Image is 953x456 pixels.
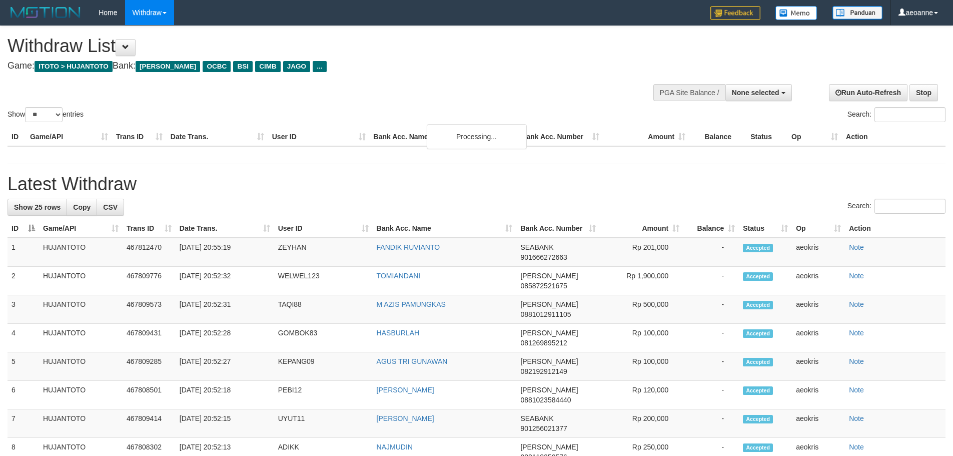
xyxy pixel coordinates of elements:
th: Action [845,219,945,238]
td: HUJANTOTO [39,238,123,267]
td: Rp 201,000 [600,238,683,267]
td: 467809573 [123,295,176,324]
td: 2 [8,267,39,295]
span: Accepted [743,415,773,423]
span: Copy 085872521675 to clipboard [520,282,567,290]
td: ZEYHAN [274,238,373,267]
h1: Withdraw List [8,36,625,56]
td: aeokris [792,267,845,295]
th: Op: activate to sort column ascending [792,219,845,238]
label: Search: [847,107,945,122]
a: [PERSON_NAME] [377,386,434,394]
a: HASBURLAH [377,329,420,337]
a: Note [849,300,864,308]
img: MOTION_logo.png [8,5,84,20]
th: Bank Acc. Number [517,128,603,146]
h1: Latest Withdraw [8,174,945,194]
td: 1 [8,238,39,267]
td: - [683,381,739,409]
span: Accepted [743,329,773,338]
th: Bank Acc. Name [370,128,518,146]
th: Trans ID [112,128,167,146]
td: 467808501 [123,381,176,409]
span: Accepted [743,301,773,309]
a: AGUS TRI GUNAWAN [377,357,448,365]
th: Date Trans. [167,128,268,146]
th: Amount [603,128,689,146]
td: HUJANTOTO [39,352,123,381]
th: Balance: activate to sort column ascending [683,219,739,238]
td: 7 [8,409,39,438]
span: Show 25 rows [14,203,61,211]
td: [DATE] 20:52:18 [176,381,274,409]
a: Note [849,243,864,251]
td: 467809776 [123,267,176,295]
td: [DATE] 20:52:28 [176,324,274,352]
td: HUJANTOTO [39,324,123,352]
span: Accepted [743,272,773,281]
span: CSV [103,203,118,211]
td: WELWEL123 [274,267,373,295]
td: [DATE] 20:52:27 [176,352,274,381]
th: Amount: activate to sort column ascending [600,219,683,238]
select: Showentries [25,107,63,122]
span: Accepted [743,358,773,366]
a: NAJMUDIN [377,443,413,451]
a: FANDIK RUVIANTO [377,243,440,251]
td: KEPANG09 [274,352,373,381]
td: aeokris [792,295,845,324]
th: ID [8,128,26,146]
td: HUJANTOTO [39,381,123,409]
th: User ID [268,128,370,146]
th: User ID: activate to sort column ascending [274,219,373,238]
a: Note [849,272,864,280]
span: [PERSON_NAME] [520,300,578,308]
th: Bank Acc. Name: activate to sort column ascending [373,219,517,238]
div: Processing... [427,124,527,149]
span: Accepted [743,244,773,252]
img: panduan.png [832,6,882,20]
td: [DATE] 20:52:15 [176,409,274,438]
td: aeokris [792,238,845,267]
td: - [683,238,739,267]
span: [PERSON_NAME] [520,329,578,337]
span: Copy 901666272663 to clipboard [520,253,567,261]
td: 467809285 [123,352,176,381]
td: [DATE] 20:52:31 [176,295,274,324]
span: [PERSON_NAME] [136,61,200,72]
th: Date Trans.: activate to sort column ascending [176,219,274,238]
a: [PERSON_NAME] [377,414,434,422]
th: Status: activate to sort column ascending [739,219,792,238]
h4: Game: Bank: [8,61,625,71]
span: Copy 0881023584440 to clipboard [520,396,571,404]
td: 5 [8,352,39,381]
label: Show entries [8,107,84,122]
td: UYUT11 [274,409,373,438]
label: Search: [847,199,945,214]
th: Balance [689,128,746,146]
span: CIMB [255,61,281,72]
td: PEBI12 [274,381,373,409]
span: ITOTO > HUJANTOTO [35,61,113,72]
th: ID: activate to sort column descending [8,219,39,238]
img: Feedback.jpg [710,6,760,20]
td: - [683,295,739,324]
span: ... [313,61,326,72]
span: Copy 0881012911105 to clipboard [520,310,571,318]
td: Rp 200,000 [600,409,683,438]
td: 4 [8,324,39,352]
a: CSV [97,199,124,216]
td: Rp 500,000 [600,295,683,324]
td: 467809431 [123,324,176,352]
th: Trans ID: activate to sort column ascending [123,219,176,238]
td: aeokris [792,409,845,438]
button: None selected [725,84,792,101]
td: - [683,324,739,352]
a: Stop [909,84,938,101]
a: Show 25 rows [8,199,67,216]
td: - [683,409,739,438]
span: Copy 081269895212 to clipboard [520,339,567,347]
span: SEABANK [520,243,553,251]
span: [PERSON_NAME] [520,386,578,394]
div: PGA Site Balance / [653,84,725,101]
